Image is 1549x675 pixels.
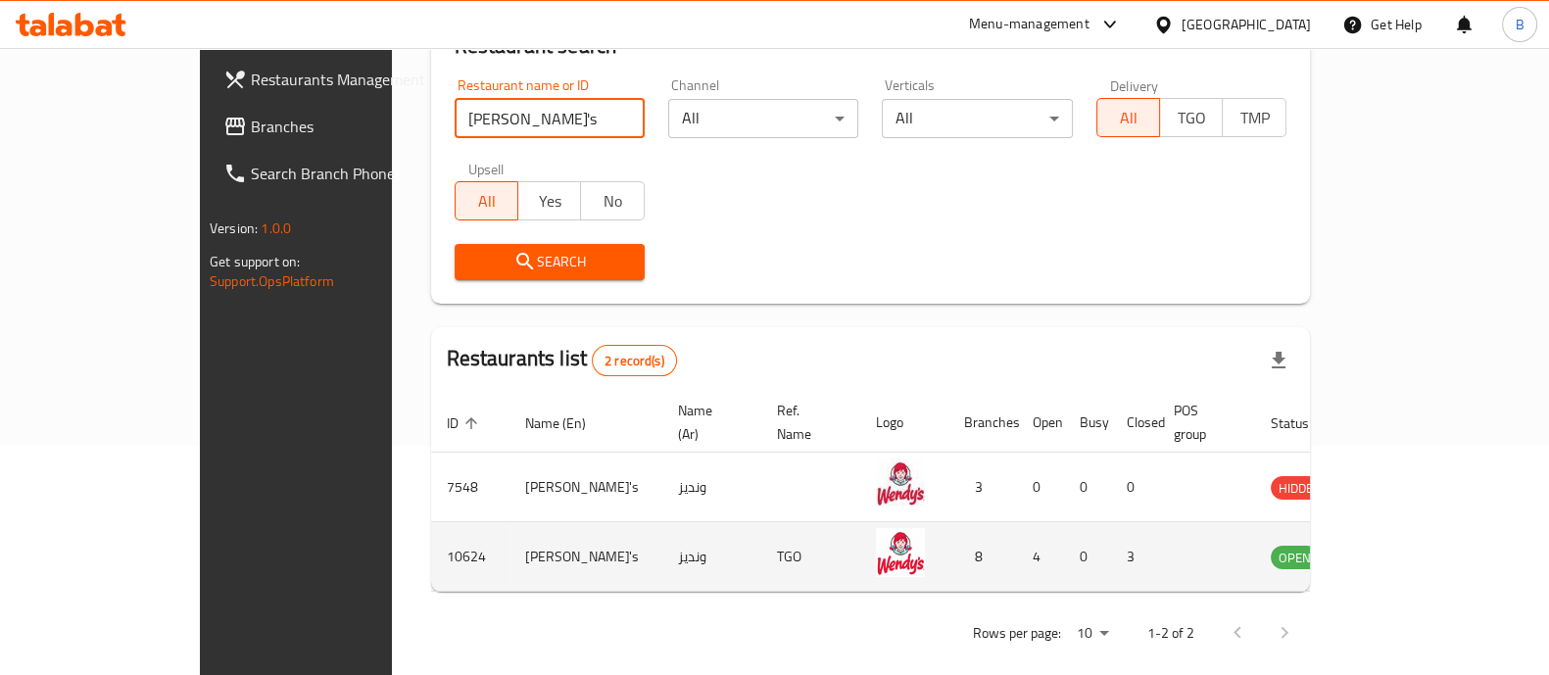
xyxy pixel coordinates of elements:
[1255,337,1302,384] div: Export file
[208,103,459,150] a: Branches
[251,68,443,91] span: Restaurants Management
[261,216,291,241] span: 1.0.0
[1064,453,1111,522] td: 0
[678,399,738,446] span: Name (Ar)
[208,56,459,103] a: Restaurants Management
[468,162,505,175] label: Upsell
[1271,411,1334,435] span: Status
[973,621,1061,646] p: Rows per page:
[1231,104,1278,132] span: TMP
[1271,546,1319,569] div: OPEN
[251,162,443,185] span: Search Branch Phone
[525,411,611,435] span: Name (En)
[668,99,858,138] div: All
[1174,399,1232,446] span: POS group
[1096,98,1160,137] button: All
[455,244,645,280] button: Search
[1064,393,1111,453] th: Busy
[1515,14,1524,35] span: B
[210,216,258,241] span: Version:
[1017,393,1064,453] th: Open
[1017,453,1064,522] td: 0
[948,453,1017,522] td: 3
[509,522,662,592] td: [PERSON_NAME]'s
[1168,104,1215,132] span: TGO
[509,453,662,522] td: [PERSON_NAME]'s
[876,528,925,577] img: Wendy's
[208,150,459,197] a: Search Branch Phone
[455,99,645,138] input: Search for restaurant name or ID..
[470,250,629,274] span: Search
[447,344,677,376] h2: Restaurants list
[1064,522,1111,592] td: 0
[1111,522,1158,592] td: 3
[210,268,334,294] a: Support.OpsPlatform
[251,115,443,138] span: Branches
[431,393,1426,592] table: enhanced table
[1017,522,1064,592] td: 4
[580,181,644,220] button: No
[948,393,1017,453] th: Branches
[1271,547,1319,569] span: OPEN
[969,13,1089,36] div: Menu-management
[662,453,761,522] td: ونديز
[1222,98,1285,137] button: TMP
[1147,621,1194,646] p: 1-2 of 2
[431,522,509,592] td: 10624
[882,99,1072,138] div: All
[860,393,948,453] th: Logo
[526,187,573,216] span: Yes
[1271,477,1330,500] span: HIDDEN
[1069,619,1116,649] div: Rows per page:
[761,522,860,592] td: TGO
[1111,393,1158,453] th: Closed
[1182,14,1311,35] div: [GEOGRAPHIC_DATA]
[447,411,484,435] span: ID
[948,522,1017,592] td: 8
[463,187,510,216] span: All
[517,181,581,220] button: Yes
[593,352,676,370] span: 2 record(s)
[1110,78,1159,92] label: Delivery
[1159,98,1223,137] button: TGO
[455,181,518,220] button: All
[1105,104,1152,132] span: All
[431,453,509,522] td: 7548
[210,249,300,274] span: Get support on:
[876,458,925,507] img: Wendy's
[592,345,677,376] div: Total records count
[1111,453,1158,522] td: 0
[589,187,636,216] span: No
[777,399,837,446] span: Ref. Name
[662,522,761,592] td: ونديز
